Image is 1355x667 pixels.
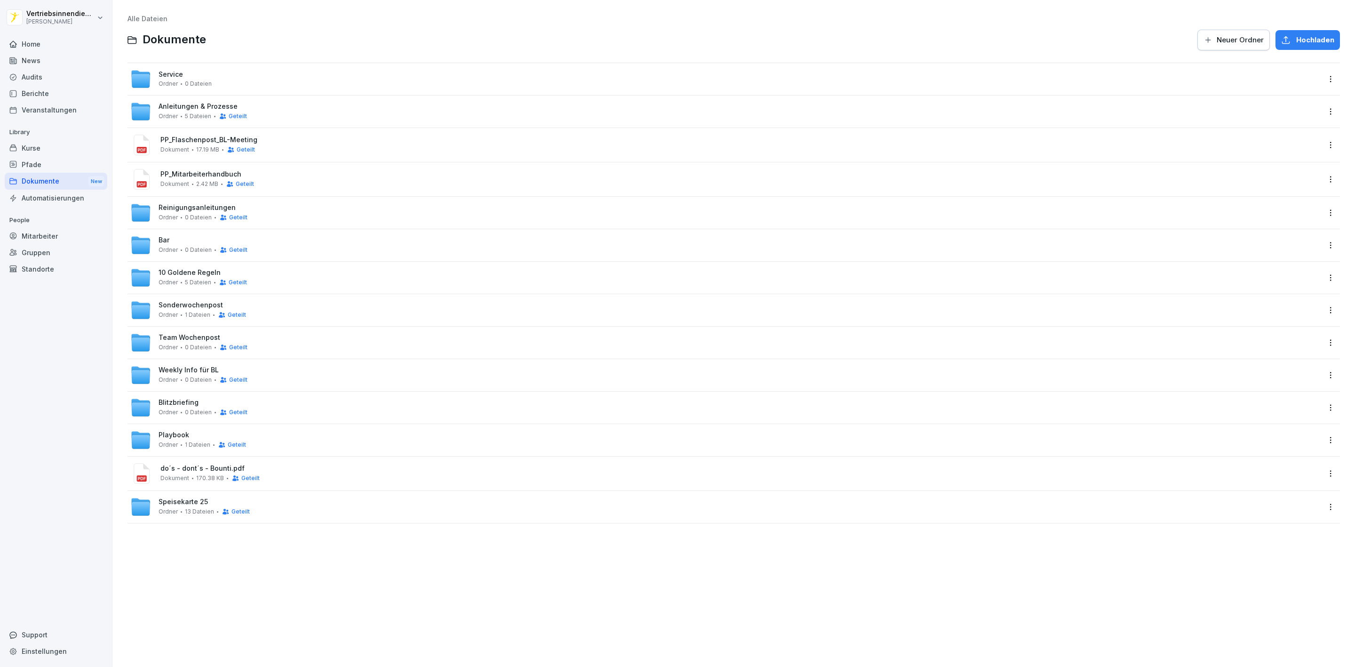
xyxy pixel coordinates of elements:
[5,244,107,261] a: Gruppen
[231,508,250,515] span: Geteilt
[185,344,212,351] span: 0 Dateien
[159,377,178,383] span: Ordner
[159,344,178,351] span: Ordner
[5,173,107,190] a: DokumenteNew
[5,52,107,69] a: News
[185,409,212,416] span: 0 Dateien
[130,332,1320,353] a: Team WochenpostOrdner0 DateienGeteilt
[159,508,178,515] span: Ordner
[159,366,219,374] span: Weekly Info für BL
[159,247,178,253] span: Ordner
[228,312,246,318] span: Geteilt
[229,113,247,120] span: Geteilt
[241,475,260,482] span: Geteilt
[185,247,212,253] span: 0 Dateien
[185,508,214,515] span: 13 Dateien
[159,80,178,87] span: Ordner
[5,643,107,659] a: Einstellungen
[159,269,221,277] span: 10 Goldene Regeln
[5,102,107,118] a: Veranstaltungen
[185,214,212,221] span: 0 Dateien
[130,235,1320,256] a: BarOrdner0 DateienGeteilt
[229,409,247,416] span: Geteilt
[159,409,178,416] span: Ordner
[196,146,219,153] span: 17.19 MB
[185,312,210,318] span: 1 Dateien
[185,279,211,286] span: 5 Dateien
[130,300,1320,321] a: SonderwochenpostOrdner1 DateienGeteilt
[159,236,169,244] span: Bar
[1217,35,1264,45] span: Neuer Ordner
[159,279,178,286] span: Ordner
[5,173,107,190] div: Dokumente
[130,430,1320,450] a: PlaybookOrdner1 DateienGeteilt
[1275,30,1340,50] button: Hochladen
[229,344,247,351] span: Geteilt
[88,176,104,187] div: New
[5,36,107,52] a: Home
[5,213,107,228] p: People
[159,431,189,439] span: Playbook
[236,181,254,187] span: Geteilt
[130,497,1320,517] a: Speisekarte 25Ordner13 DateienGeteilt
[130,69,1320,89] a: ServiceOrdner0 Dateien
[159,442,178,448] span: Ordner
[5,261,107,277] a: Standorte
[237,146,255,153] span: Geteilt
[128,15,167,23] a: Alle Dateien
[26,18,95,25] p: [PERSON_NAME]
[130,365,1320,386] a: Weekly Info für BLOrdner0 DateienGeteilt
[159,498,208,506] span: Speisekarte 25
[5,69,107,85] a: Audits
[159,113,178,120] span: Ordner
[159,334,220,342] span: Team Wochenpost
[159,103,238,111] span: Anleitungen & Prozesse
[130,267,1320,288] a: 10 Goldene RegelnOrdner5 DateienGeteilt
[160,465,1320,473] span: do´s - dont´s - Bounti.pdf
[185,377,212,383] span: 0 Dateien
[130,101,1320,122] a: Anleitungen & ProzesseOrdner5 DateienGeteilt
[160,170,1320,178] span: PP_Mitarbeiterhandbuch
[159,71,183,79] span: Service
[160,475,189,482] span: Dokument
[159,312,178,318] span: Ordner
[160,136,1320,144] span: PP_Flaschenpost_BL-Meeting
[159,214,178,221] span: Ordner
[5,140,107,156] a: Kurse
[143,33,206,47] span: Dokumente
[196,181,218,187] span: 2.42 MB
[159,399,199,407] span: Blitzbriefing
[5,125,107,140] p: Library
[1296,35,1334,45] span: Hochladen
[159,301,223,309] span: Sonderwochenpost
[160,146,189,153] span: Dokument
[5,85,107,102] a: Berichte
[160,181,189,187] span: Dokument
[185,113,211,120] span: 5 Dateien
[229,279,247,286] span: Geteilt
[185,80,212,87] span: 0 Dateien
[229,214,247,221] span: Geteilt
[5,156,107,173] a: Pfade
[5,627,107,643] div: Support
[229,247,247,253] span: Geteilt
[229,377,247,383] span: Geteilt
[1197,30,1270,50] button: Neuer Ordner
[5,228,107,244] a: Mitarbeiter
[130,202,1320,223] a: ReinigungsanleitungenOrdner0 DateienGeteilt
[159,204,236,212] span: Reinigungsanleitungen
[196,475,224,482] span: 170.38 KB
[130,397,1320,418] a: BlitzbriefingOrdner0 DateienGeteilt
[5,190,107,206] div: Automatisierungen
